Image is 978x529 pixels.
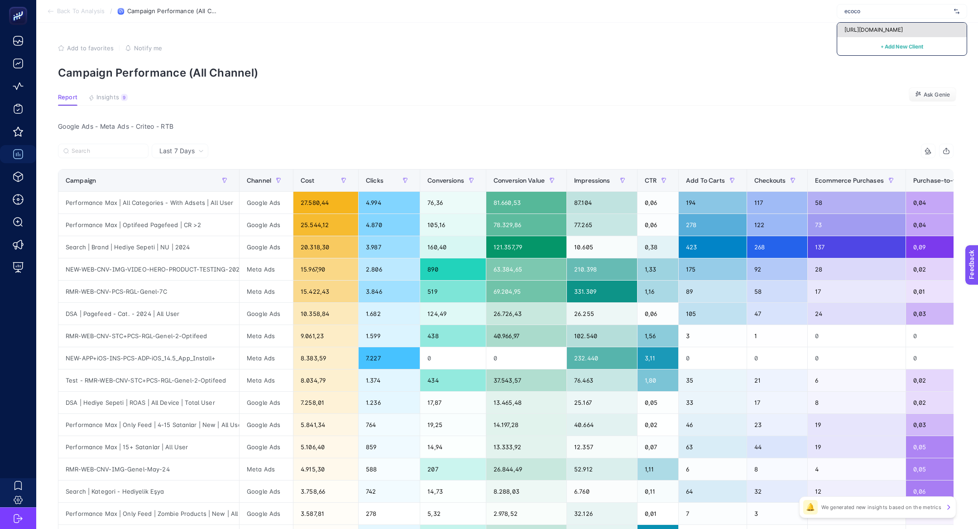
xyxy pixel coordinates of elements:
[359,192,420,214] div: 4.994
[747,258,807,280] div: 92
[240,436,293,458] div: Google Ads
[803,500,818,514] div: 🔔
[486,325,566,347] div: 40.966,97
[127,8,218,15] span: Campaign Performance (All Channel)
[427,177,464,184] span: Conversions
[567,458,637,480] div: 52.912
[638,236,678,258] div: 0,38
[808,214,906,236] div: 73
[679,436,747,458] div: 63
[808,414,906,436] div: 19
[574,177,610,184] span: Impressions
[638,325,678,347] div: 1,56
[240,325,293,347] div: Meta Ads
[5,3,34,10] span: Feedback
[420,369,486,391] div: 434
[638,369,678,391] div: 1,80
[240,369,293,391] div: Meta Ads
[567,192,637,214] div: 87.104
[808,192,906,214] div: 58
[293,480,358,502] div: 3.758,66
[293,236,358,258] div: 20.318,30
[420,503,486,524] div: 5,32
[240,480,293,502] div: Google Ads
[638,281,678,302] div: 1,16
[359,258,420,280] div: 2.806
[359,347,420,369] div: 7.227
[844,8,950,15] input: My Account
[808,392,906,413] div: 8
[881,41,923,52] button: + Add New Client
[808,258,906,280] div: 28
[808,281,906,302] div: 17
[420,303,486,325] div: 124,49
[293,258,358,280] div: 15.967,90
[567,281,637,302] div: 331.309
[638,503,678,524] div: 0,01
[645,177,657,184] span: CTR
[638,414,678,436] div: 0,02
[58,44,114,52] button: Add to favorites
[808,325,906,347] div: 0
[808,303,906,325] div: 24
[679,414,747,436] div: 46
[679,480,747,502] div: 64
[301,177,315,184] span: Cost
[679,236,747,258] div: 423
[58,436,239,458] div: Performance Max | 15+ Satanlar | All User
[293,392,358,413] div: 7.258,01
[486,458,566,480] div: 26.844,49
[638,258,678,280] div: 1,33
[924,91,950,98] span: Ask Genie
[420,325,486,347] div: 438
[359,480,420,502] div: 742
[420,392,486,413] div: 17,87
[567,503,637,524] div: 32.126
[293,458,358,480] div: 4.915,30
[240,192,293,214] div: Google Ads
[240,281,293,302] div: Meta Ads
[747,281,807,302] div: 58
[679,303,747,325] div: 105
[58,258,239,280] div: NEW-WEB-CNV-IMG-VIDEO-HERO-PRODUCT-TESTING-2024
[240,392,293,413] div: Google Ads
[67,44,114,52] span: Add to favorites
[293,503,358,524] div: 3.587,81
[808,236,906,258] div: 137
[747,236,807,258] div: 268
[359,436,420,458] div: 859
[359,325,420,347] div: 1.599
[420,258,486,280] div: 890
[638,214,678,236] div: 0,06
[567,258,637,280] div: 210.398
[240,214,293,236] div: Google Ads
[58,458,239,480] div: RMR-WEB-CNV-IMG-Genel-May-24
[486,236,566,258] div: 121.357,79
[420,347,486,369] div: 0
[679,281,747,302] div: 89
[420,436,486,458] div: 14,94
[366,177,384,184] span: Clicks
[638,480,678,502] div: 0,11
[293,303,358,325] div: 10.358,84
[359,281,420,302] div: 3.846
[359,458,420,480] div: 588
[747,347,807,369] div: 0
[420,480,486,502] div: 14,73
[815,177,884,184] span: Ecommerce Purchases
[240,303,293,325] div: Google Ads
[486,503,566,524] div: 2.978,52
[486,281,566,302] div: 69.204,95
[494,177,545,184] span: Conversion Value
[58,66,956,79] p: Campaign Performance (All Channel)
[240,414,293,436] div: Google Ads
[420,281,486,302] div: 519
[420,192,486,214] div: 76,36
[58,236,239,258] div: Search | Brand | Hediye Sepeti | NU | 2024
[638,192,678,214] div: 0,06
[747,392,807,413] div: 17
[808,347,906,369] div: 0
[293,281,358,302] div: 15.422,43
[486,303,566,325] div: 26.726,43
[51,120,961,133] div: Google Ads - Meta Ads - Criteo - RTB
